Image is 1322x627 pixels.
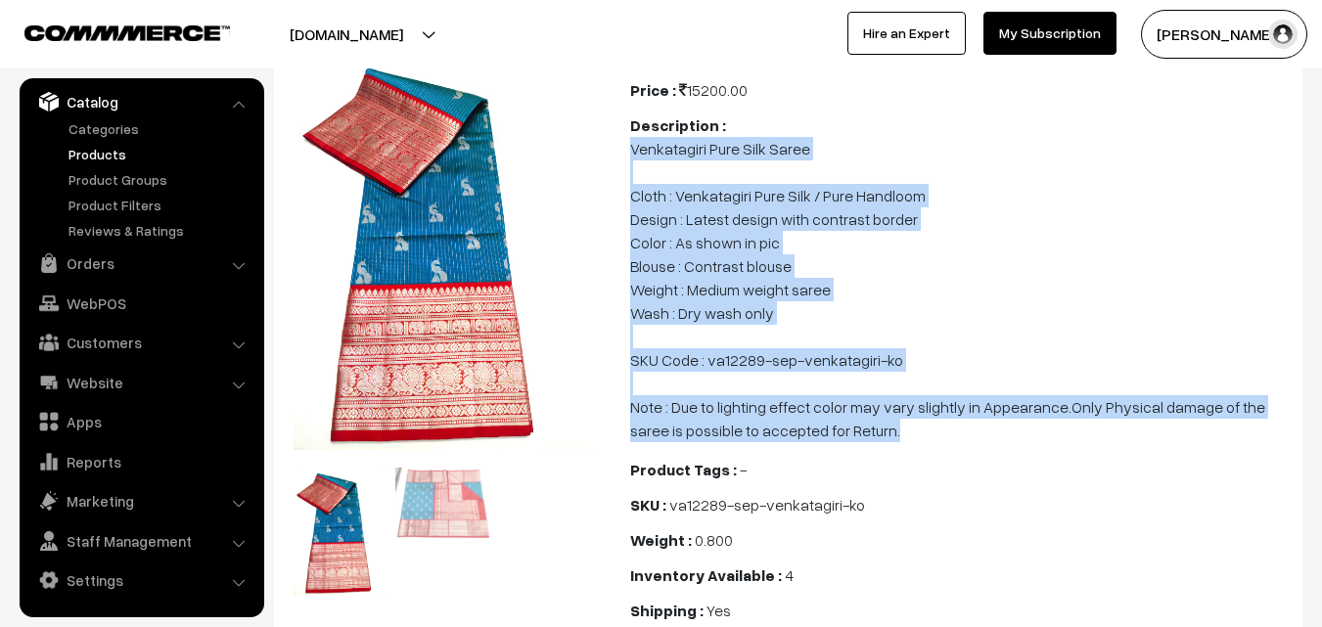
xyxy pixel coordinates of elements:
[630,530,692,550] b: Weight :
[24,483,257,518] a: Marketing
[24,444,257,479] a: Reports
[1141,10,1307,59] button: [PERSON_NAME]
[630,601,704,620] b: Shipping :
[221,10,472,59] button: [DOMAIN_NAME]
[24,404,257,439] a: Apps
[24,84,257,119] a: Catalog
[695,530,733,550] span: 0.800
[24,20,196,43] a: COMMMERCE
[64,220,257,241] a: Reviews & Ratings
[395,468,492,540] img: 17575753019327venkatagiri-saree-va12289-sep-1.jpeg
[24,325,257,360] a: Customers
[294,51,593,450] img: 17575753017401venkatagiri-saree-va12289-sep.jpeg
[785,565,794,585] span: 4
[707,601,731,620] span: Yes
[630,460,737,479] b: Product Tags :
[24,523,257,559] a: Staff Management
[24,246,257,281] a: Orders
[593,51,892,276] img: 17575753019327venkatagiri-saree-va12289-sep-1.jpeg
[24,365,257,400] a: Website
[847,12,966,55] a: Hire an Expert
[740,460,747,479] span: -
[630,78,1291,102] div: 15200.00
[24,25,230,40] img: COMMMERCE
[64,118,257,139] a: Categories
[630,80,676,100] b: Price :
[630,565,782,585] b: Inventory Available :
[24,286,257,321] a: WebPOS
[630,495,666,515] b: SKU :
[64,144,257,164] a: Products
[24,562,257,598] a: Settings
[630,137,1291,442] p: Venkatagiri Pure Silk Saree Cloth : Venkatagiri Pure Silk / Pure Handloom Design : Latest design ...
[294,468,390,597] img: 17575753017401venkatagiri-saree-va12289-sep.jpeg
[1268,20,1298,49] img: user
[669,495,865,515] span: va12289-sep-venkatagiri-ko
[630,115,726,135] b: Description :
[983,12,1117,55] a: My Subscription
[64,169,257,190] a: Product Groups
[64,195,257,215] a: Product Filters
